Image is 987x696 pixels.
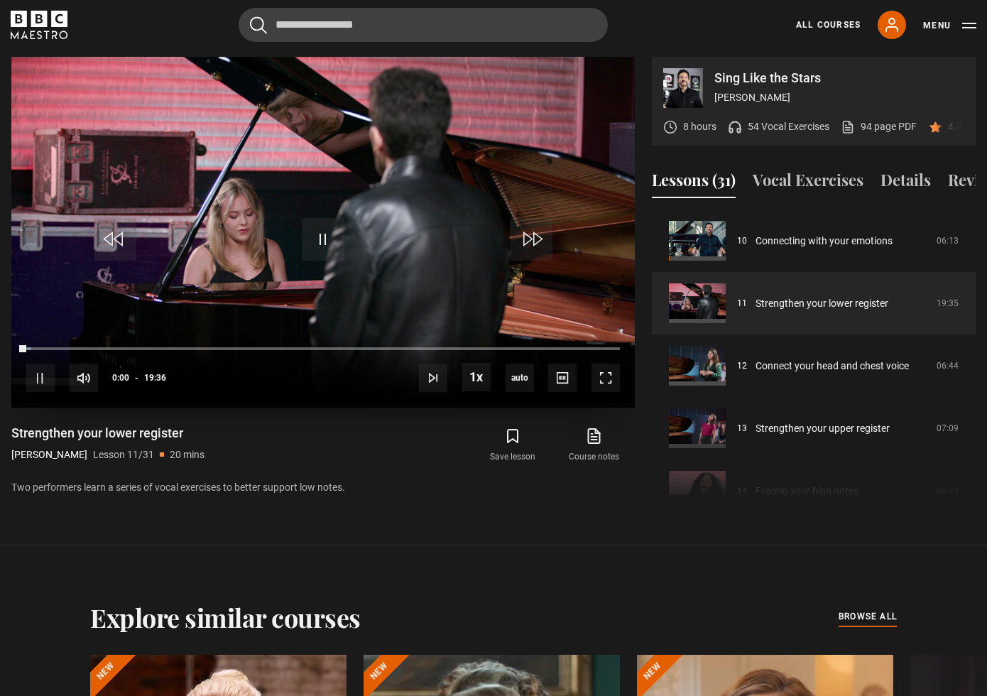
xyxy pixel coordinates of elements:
[26,364,55,392] button: Pause
[554,425,635,466] a: Course notes
[506,364,534,392] div: Current quality: 720p
[652,168,736,198] button: Lessons (31)
[683,119,716,134] p: 8 hours
[714,90,964,105] p: [PERSON_NAME]
[714,72,964,85] p: Sing Like the Stars
[93,447,154,462] p: Lesson 11/31
[170,447,205,462] p: 20 mins
[748,119,829,134] p: 54 Vocal Exercises
[839,609,897,624] span: browse all
[11,447,87,462] p: [PERSON_NAME]
[11,480,635,495] p: Two performers learn a series of vocal exercises to better support low notes.
[839,609,897,625] a: browse all
[250,16,267,34] button: Submit the search query
[11,57,635,408] video-js: Video Player
[144,365,166,391] span: 19:36
[11,425,205,442] h1: Strengthen your lower register
[70,364,98,392] button: Mute
[506,364,534,392] span: auto
[753,168,863,198] button: Vocal Exercises
[112,365,129,391] span: 0:00
[591,364,620,392] button: Fullscreen
[756,234,893,249] a: Connecting with your emotions
[11,11,67,39] svg: BBC Maestro
[923,18,976,33] button: Toggle navigation
[472,425,553,466] button: Save lesson
[90,602,361,632] h2: Explore similar courses
[26,347,620,350] div: Progress Bar
[796,18,861,31] a: All Courses
[880,168,931,198] button: Details
[756,421,890,436] a: Strengthen your upper register
[462,363,491,391] button: Playback Rate
[419,364,447,392] button: Next Lesson
[756,296,888,311] a: Strengthen your lower register
[135,373,138,383] span: -
[548,364,577,392] button: Captions
[239,8,608,42] input: Search
[756,359,909,374] a: Connect your head and chest voice
[841,119,917,134] a: 94 page PDF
